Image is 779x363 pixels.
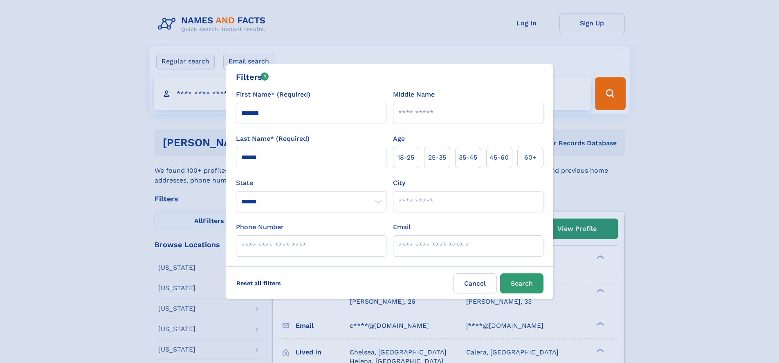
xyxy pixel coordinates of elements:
label: Email [393,222,411,232]
label: State [236,178,386,188]
label: Reset all filters [231,273,286,293]
label: Last Name* (Required) [236,134,310,144]
label: Age [393,134,405,144]
label: City [393,178,405,188]
span: 45‑60 [489,153,509,162]
div: Filters [236,71,269,83]
span: 60+ [524,153,537,162]
span: 25‑35 [428,153,446,162]
label: Middle Name [393,90,435,99]
label: Phone Number [236,222,284,232]
span: 18‑25 [397,153,414,162]
span: 35‑45 [459,153,477,162]
label: Cancel [453,273,497,293]
label: First Name* (Required) [236,90,310,99]
button: Search [500,273,543,293]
